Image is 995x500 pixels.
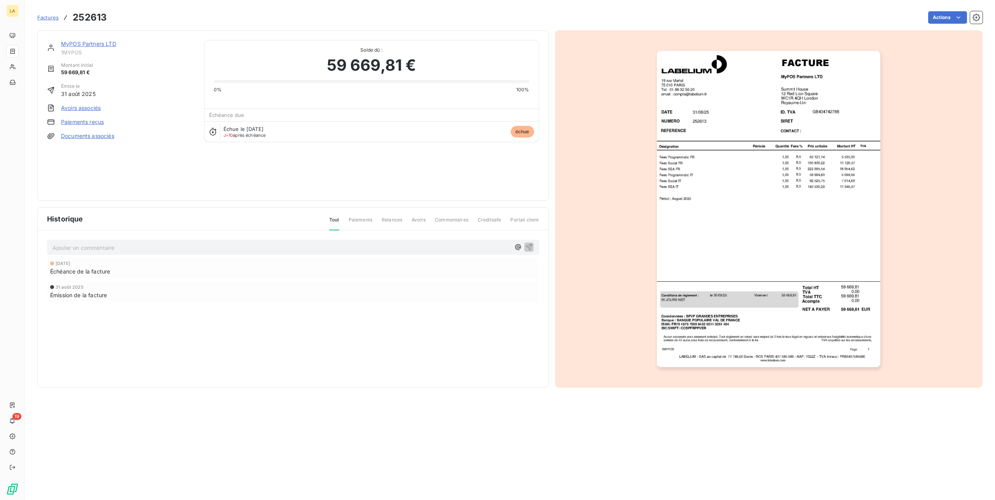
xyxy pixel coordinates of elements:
[382,216,402,230] span: Relances
[478,216,501,230] span: Creditsafe
[435,216,468,230] span: Commentaires
[969,474,987,492] iframe: Intercom live chat
[61,132,114,140] a: Documents associés
[327,54,416,77] span: 59 669,81 €
[511,126,534,138] span: échue
[214,86,222,93] span: 0%
[56,261,70,266] span: [DATE]
[47,214,83,224] span: Historique
[73,10,107,24] h3: 252613
[223,132,233,138] span: J+10
[657,51,880,367] img: invoice_thumbnail
[61,104,101,112] a: Avoirs associés
[349,216,372,230] span: Paiements
[61,118,104,126] a: Paiements reçus
[61,69,93,77] span: 59 669,81 €
[6,483,19,495] img: Logo LeanPay
[61,83,96,90] span: Émise le
[6,5,19,17] div: LA
[223,126,264,132] span: Échue le [DATE]
[61,62,93,69] span: Montant initial
[214,47,529,54] span: Solde dû :
[61,49,195,56] span: 1MYPOS
[50,291,107,299] span: Émission de la facture
[510,216,539,230] span: Portail client
[12,413,21,420] span: 19
[56,285,84,289] span: 31 août 2025
[209,112,244,118] span: Échéance due
[329,216,339,230] span: Tout
[928,11,967,24] button: Actions
[61,40,116,47] a: MyPOS Partners LTD
[61,90,96,98] span: 31 août 2025
[412,216,426,230] span: Avoirs
[50,267,110,275] span: Échéance de la facture
[516,86,529,93] span: 100%
[37,14,59,21] a: Factures
[223,133,266,138] span: après échéance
